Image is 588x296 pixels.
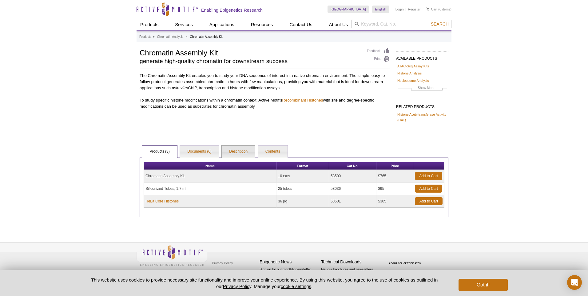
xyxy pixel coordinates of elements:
[427,7,437,11] a: Cart
[383,253,429,267] table: Click to Verify - This site chose Symantec SSL for secure e-commerce and confidential communicati...
[142,146,177,158] a: Products (3)
[396,51,448,62] h2: AVAILABLE PRODUCTS
[137,242,207,267] img: Active Motif,
[431,22,449,26] span: Search
[415,172,442,180] a: Add to Cart
[376,182,413,195] td: $95
[140,58,361,64] h2: generate high-quality chromatin for downstream success
[247,19,277,30] a: Resources
[282,98,323,102] a: Recombinant Histones
[329,170,376,182] td: 53500
[329,182,376,195] td: 53036
[376,170,413,182] td: $765
[415,185,442,193] a: Add to Cart
[276,195,329,208] td: 36 µg
[140,97,390,110] p: To study specific histone modifications within a chromatin context, Active Motif's with site and ...
[397,78,429,83] a: Nucleosome Analysis
[397,112,447,123] a: Histone Acetyltransferase Activity (HAT)
[186,35,188,38] li: »
[415,197,443,205] a: Add to Cart
[427,7,429,10] img: Your Cart
[276,162,329,170] th: Format
[176,86,188,90] i: in vitro
[157,34,184,40] a: Chromatin Analysis
[397,63,429,69] a: ATAC-Seq Assay Kits
[352,19,451,29] input: Keyword, Cat. No.
[276,170,329,182] td: 10 rxns
[223,284,251,289] a: Privacy Policy
[180,146,219,158] a: Documents (6)
[427,6,451,13] li: (0 items)
[137,19,162,30] a: Products
[276,182,329,195] td: 25 tubes
[395,7,404,11] a: Login
[321,267,379,282] p: Get our brochures and newsletters, or request them by mail.
[140,73,390,91] p: The Chromatin Assembly Kit enables you to study your DNA sequence of interest in a native chromat...
[201,7,263,13] h2: Enabling Epigenetics Research
[139,34,151,40] a: Products
[367,56,390,63] a: Print
[429,21,451,27] button: Search
[210,268,243,277] a: Terms & Conditions
[321,259,379,265] h4: Technical Downloads
[405,6,406,13] li: |
[367,48,390,54] a: Feedback
[397,85,447,92] a: Show More
[376,162,413,170] th: Price
[210,258,234,268] a: Privacy Policy
[328,6,369,13] a: [GEOGRAPHIC_DATA]
[408,7,420,11] a: Register
[190,35,223,38] li: Chromatin Assembly Kit
[80,277,448,290] p: This website uses cookies to provide necessary site functionality and improve your online experie...
[260,259,318,265] h4: Epigenetic News
[171,19,197,30] a: Services
[222,146,255,158] a: Description
[281,284,311,289] button: cookie settings
[567,275,582,290] div: Open Intercom Messenger
[140,48,361,57] h1: Chromatin Assembly Kit
[372,6,389,13] a: English
[258,146,288,158] a: Contents
[144,162,276,170] th: Name
[145,198,179,204] a: HeLa Core Histones
[389,262,421,264] a: ABOUT SSL CERTIFICATES
[286,19,316,30] a: Contact Us
[376,195,413,208] td: $305
[459,279,508,291] button: Got it!
[329,162,376,170] th: Cat No.
[329,195,376,208] td: 53501
[397,70,422,76] a: Histone Analysis
[325,19,352,30] a: About Us
[260,267,318,288] p: Sign up for our monthly newsletter highlighting recent publications in the field of epigenetics.
[144,170,276,182] td: Chromatin Assembly Kit
[396,100,448,111] h2: RELATED PRODUCTS
[206,19,238,30] a: Applications
[153,35,155,38] li: »
[144,182,276,195] td: Siliconized Tubes, 1.7 ml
